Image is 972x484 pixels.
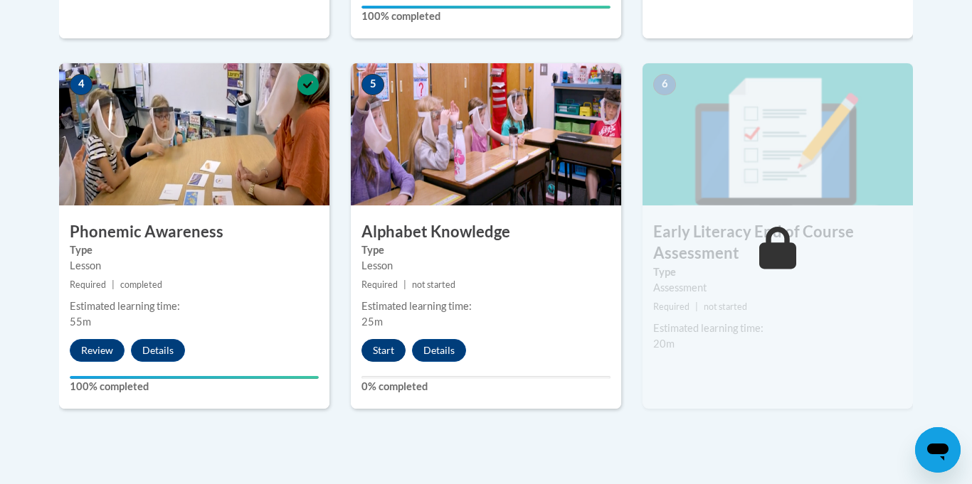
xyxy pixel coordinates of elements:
[70,379,319,394] label: 100% completed
[70,74,93,95] span: 4
[361,299,611,314] div: Estimated learning time:
[695,301,698,312] span: |
[653,280,902,296] div: Assessment
[70,316,91,328] span: 55m
[351,221,621,243] h3: Alphabet Knowledge
[70,258,319,274] div: Lesson
[412,339,466,362] button: Details
[361,316,383,328] span: 25m
[120,279,162,290] span: completed
[131,339,185,362] button: Details
[361,339,406,362] button: Start
[351,63,621,205] img: Course Image
[653,301,690,312] span: Required
[361,9,611,24] label: 100% completed
[412,279,455,290] span: not started
[653,74,676,95] span: 6
[643,63,913,205] img: Course Image
[361,74,384,95] span: 5
[361,279,398,290] span: Required
[361,379,611,394] label: 0% completed
[653,338,675,350] span: 20m
[361,258,611,274] div: Lesson
[403,279,406,290] span: |
[643,221,913,265] h3: Early Literacy End of Course Assessment
[112,279,115,290] span: |
[704,301,747,312] span: not started
[915,427,961,473] iframe: Button to launch messaging window
[653,321,902,336] div: Estimated learning time:
[59,63,329,205] img: Course Image
[70,242,319,258] label: Type
[59,221,329,243] h3: Phonemic Awareness
[361,6,611,9] div: Your progress
[70,339,125,362] button: Review
[653,264,902,280] label: Type
[70,279,106,290] span: Required
[70,299,319,314] div: Estimated learning time:
[361,242,611,258] label: Type
[70,376,319,379] div: Your progress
